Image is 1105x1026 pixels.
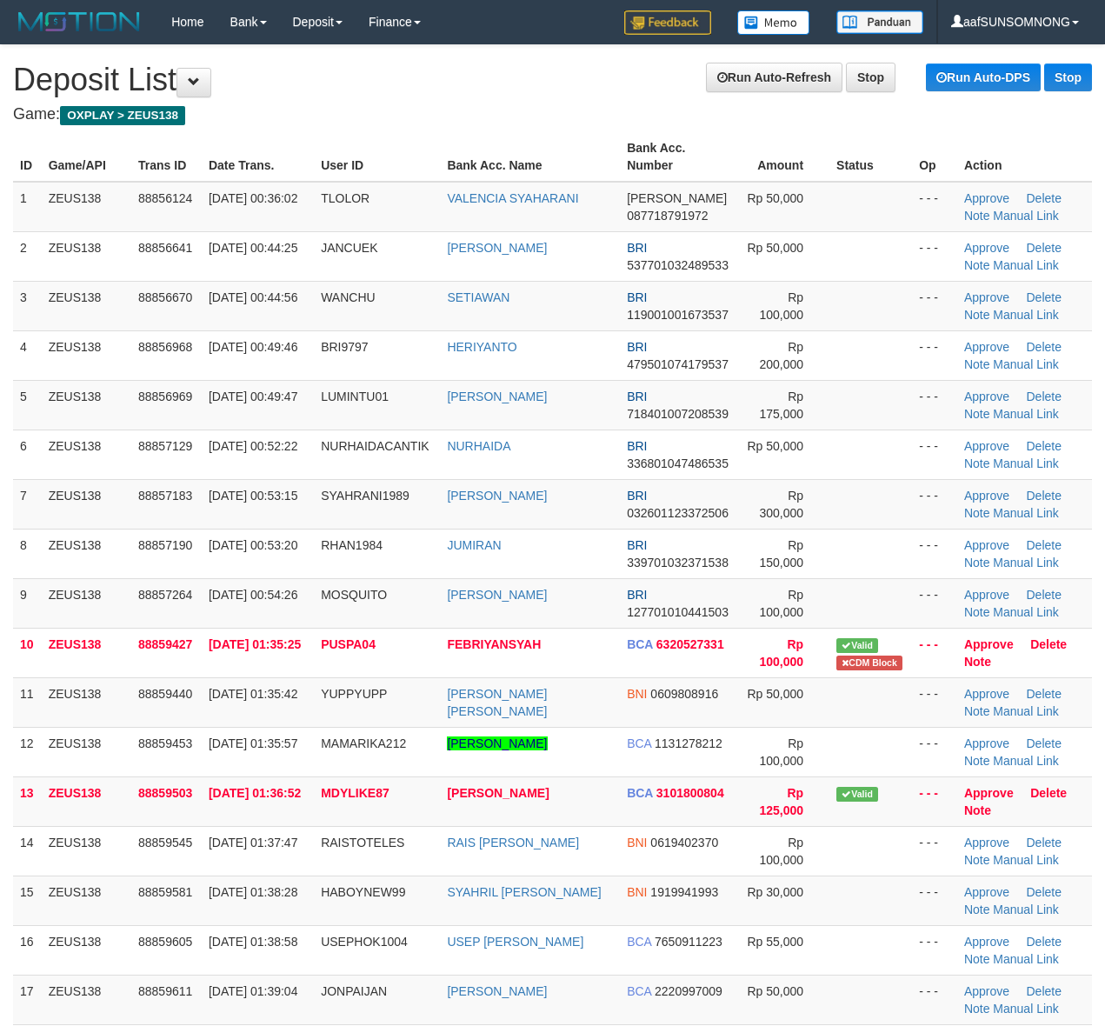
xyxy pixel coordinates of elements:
[209,984,297,998] span: [DATE] 01:39:04
[209,935,297,949] span: [DATE] 01:38:58
[447,687,547,718] a: [PERSON_NAME] [PERSON_NAME]
[964,704,990,718] a: Note
[1026,736,1061,750] a: Delete
[321,687,387,701] span: YUPPYUPP
[747,191,803,205] span: Rp 50,000
[42,330,131,380] td: ZEUS138
[912,876,957,925] td: - - -
[138,489,192,503] span: 88857183
[912,628,957,677] td: - - -
[627,605,729,619] span: 127701010441503
[836,10,923,34] img: panduan.png
[964,191,1009,205] a: Approve
[321,439,429,453] span: NURHAIDACANTIK
[912,479,957,529] td: - - -
[13,63,1092,97] h1: Deposit List
[964,556,990,570] a: Note
[447,538,501,552] a: JUMIRAN
[202,132,314,182] th: Date Trans.
[964,390,1009,403] a: Approve
[1026,290,1061,304] a: Delete
[993,754,1059,768] a: Manual Link
[321,637,376,651] span: PUSPA04
[964,605,990,619] a: Note
[964,588,1009,602] a: Approve
[138,984,192,998] span: 88859611
[138,439,192,453] span: 88857129
[138,736,192,750] span: 88859453
[209,588,297,602] span: [DATE] 00:54:26
[964,637,1014,651] a: Approve
[447,836,579,849] a: RAIS [PERSON_NAME]
[447,637,541,651] a: FEBRIYANSYAH
[759,637,803,669] span: Rp 100,000
[447,241,547,255] a: [PERSON_NAME]
[912,529,957,578] td: - - -
[656,637,724,651] span: 6320527331
[964,290,1009,304] a: Approve
[964,407,990,421] a: Note
[747,439,803,453] span: Rp 50,000
[13,132,42,182] th: ID
[627,836,647,849] span: BNI
[321,736,406,750] span: MAMARIKA212
[13,430,42,479] td: 6
[964,538,1009,552] a: Approve
[964,489,1009,503] a: Approve
[627,439,647,453] span: BRI
[993,308,1059,322] a: Manual Link
[627,308,729,322] span: 119001001673537
[964,903,990,916] a: Note
[447,390,547,403] a: [PERSON_NAME]
[912,231,957,281] td: - - -
[138,885,192,899] span: 88859581
[993,506,1059,520] a: Manual Link
[13,529,42,578] td: 8
[131,132,202,182] th: Trans ID
[836,656,902,670] span: Transfer CDM blocked
[627,290,647,304] span: BRI
[13,9,145,35] img: MOTION_logo.png
[655,984,722,998] span: 2220997009
[993,456,1059,470] a: Manual Link
[759,489,803,520] span: Rp 300,000
[912,677,957,727] td: - - -
[1044,63,1092,91] a: Stop
[650,687,718,701] span: 0609808916
[993,258,1059,272] a: Manual Link
[209,390,297,403] span: [DATE] 00:49:47
[650,885,718,899] span: 1919941993
[209,290,297,304] span: [DATE] 00:44:56
[42,430,131,479] td: ZEUS138
[627,407,729,421] span: 718401007208539
[737,10,810,35] img: Button%20Memo.svg
[60,106,185,125] span: OXPLAY > ZEUS138
[447,290,509,304] a: SETIAWAN
[912,330,957,380] td: - - -
[1026,191,1061,205] a: Delete
[747,935,803,949] span: Rp 55,000
[759,736,803,768] span: Rp 100,000
[1026,935,1061,949] a: Delete
[13,727,42,776] td: 12
[993,1002,1059,1016] a: Manual Link
[964,952,990,966] a: Note
[993,903,1059,916] a: Manual Link
[447,439,510,453] a: NURHAIDA
[993,556,1059,570] a: Manual Link
[321,935,408,949] span: USEPHOK1004
[42,281,131,330] td: ZEUS138
[964,209,990,223] a: Note
[321,885,405,899] span: HABOYNEW99
[1026,241,1061,255] a: Delete
[209,241,297,255] span: [DATE] 00:44:25
[440,132,620,182] th: Bank Acc. Name
[912,430,957,479] td: - - -
[627,736,651,750] span: BCA
[138,191,192,205] span: 88856124
[42,529,131,578] td: ZEUS138
[627,209,708,223] span: 087718791972
[138,340,192,354] span: 88856968
[42,479,131,529] td: ZEUS138
[42,876,131,925] td: ZEUS138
